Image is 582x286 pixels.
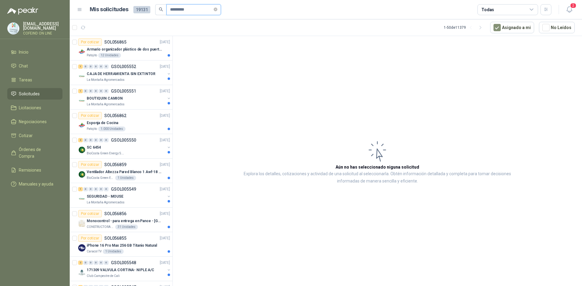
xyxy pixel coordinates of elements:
[111,261,136,265] p: GSOL005548
[104,163,126,167] p: SOL056859
[111,138,136,142] p: GSOL005550
[70,110,172,134] a: Por cotizarSOL056862[DATE] Company LogoEsponja de CocinaPatojito1.000 Unidades
[336,164,419,170] h3: Aún no has seleccionado niguna solicitud
[160,235,170,241] p: [DATE]
[159,7,163,12] span: search
[90,5,129,14] h1: Mis solicitudes
[78,186,171,205] a: 1 0 0 0 0 0 GSOL005549[DATE] Company LogoSEGURIDAD - MOUSELa Montaña Agromercados
[214,8,217,11] span: close-circle
[78,73,85,80] img: Company Logo
[104,64,109,69] div: 0
[83,261,88,265] div: 0
[104,138,109,142] div: 0
[78,171,85,178] img: Company Logo
[78,89,83,93] div: 1
[99,138,103,142] div: 0
[23,31,62,35] p: COFEIND ON LINE
[104,261,109,265] div: 0
[87,274,120,278] p: Club Campestre de Cali
[78,269,85,276] img: Company Logo
[87,218,162,224] p: Monocontrol - para entrega en Pance - [GEOGRAPHIC_DATA]
[78,112,102,119] div: Por cotizar
[104,89,109,93] div: 0
[7,144,62,162] a: Órdenes de Compra
[78,64,83,69] div: 1
[104,187,109,191] div: 0
[78,210,102,217] div: Por cotizar
[78,235,102,242] div: Por cotizar
[78,97,85,104] img: Company Logo
[111,89,136,93] p: GSOL005551
[7,88,62,100] a: Solicitudes
[160,64,170,70] p: [DATE]
[87,267,154,273] p: 171309 VALVULA CORTINA- NIPLE A/C
[7,102,62,113] a: Licitaciones
[87,120,118,126] p: Esponja de Cocina
[78,187,83,191] div: 1
[133,6,150,13] span: 19131
[19,132,33,139] span: Cotizar
[160,88,170,94] p: [DATE]
[87,145,101,150] p: SC 6454
[87,53,97,58] p: Patojito
[570,3,577,8] span: 2
[87,243,157,248] p: iPhone 16 Pro Max 256 GB Titanio Natural
[78,38,102,46] div: Por cotizar
[19,63,28,69] span: Chat
[7,46,62,58] a: Inicio
[78,146,85,153] img: Company Logo
[19,90,40,97] span: Solicitudes
[19,118,47,125] span: Negociaciones
[89,187,93,191] div: 0
[115,225,138,229] div: 31 Unidades
[103,249,124,254] div: 1 Unidades
[104,40,126,44] p: SOL056865
[78,122,85,129] img: Company Logo
[94,64,98,69] div: 0
[7,74,62,86] a: Tareas
[89,138,93,142] div: 0
[87,225,114,229] p: CONSTRUCTORA GRUPO FIP
[98,53,121,58] div: 12 Unidades
[7,178,62,190] a: Manuales y ayuda
[233,170,521,185] p: Explora los detalles, cotizaciones y actividad de una solicitud al seleccionarla. Obtén informaci...
[564,4,575,15] button: 2
[160,186,170,192] p: [DATE]
[70,159,172,183] a: Por cotizarSOL056859[DATE] Company LogoVentilador Altezza Pared Blanco 1 Awf-18 Pro BalineraBioCo...
[7,130,62,141] a: Cotizar
[99,89,103,93] div: 0
[89,261,93,265] div: 0
[87,169,162,175] p: Ventilador Altezza Pared Blanco 1 Awf-18 Pro Balinera
[115,176,136,180] div: 1 Unidades
[19,146,57,159] span: Órdenes de Compra
[78,161,102,168] div: Por cotizar
[78,259,171,278] a: 2 0 0 0 0 0 GSOL005548[DATE] Company Logo171309 VALVULA CORTINA- NIPLE A/CClub Campestre de Cali
[99,261,103,265] div: 0
[111,187,136,191] p: GSOL005549
[94,187,98,191] div: 0
[99,187,103,191] div: 0
[87,71,156,77] p: CAJA DE HERRAMIENTA SIN EXTINTOR
[78,261,83,265] div: 2
[83,89,88,93] div: 0
[23,22,62,30] p: [EMAIL_ADDRESS][DOMAIN_NAME]
[7,7,38,15] img: Logo peakr
[539,22,575,33] button: No Leídos
[83,187,88,191] div: 0
[87,249,102,254] p: Caracol TV
[78,220,85,227] img: Company Logo
[94,261,98,265] div: 0
[214,7,217,12] span: close-circle
[87,47,162,52] p: Armario organizador plástico de dos puertas de acuerdo a la imagen adjunta
[111,64,136,69] p: GSOL005552
[83,64,88,69] div: 0
[87,176,114,180] p: BioCosta Green Energy S.A.S
[160,260,170,266] p: [DATE]
[7,164,62,176] a: Remisiones
[160,137,170,143] p: [DATE]
[78,195,85,202] img: Company Logo
[160,211,170,217] p: [DATE]
[78,244,85,251] img: Company Logo
[87,151,125,156] p: BioCosta Green Energy S.A.S
[78,138,83,142] div: 2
